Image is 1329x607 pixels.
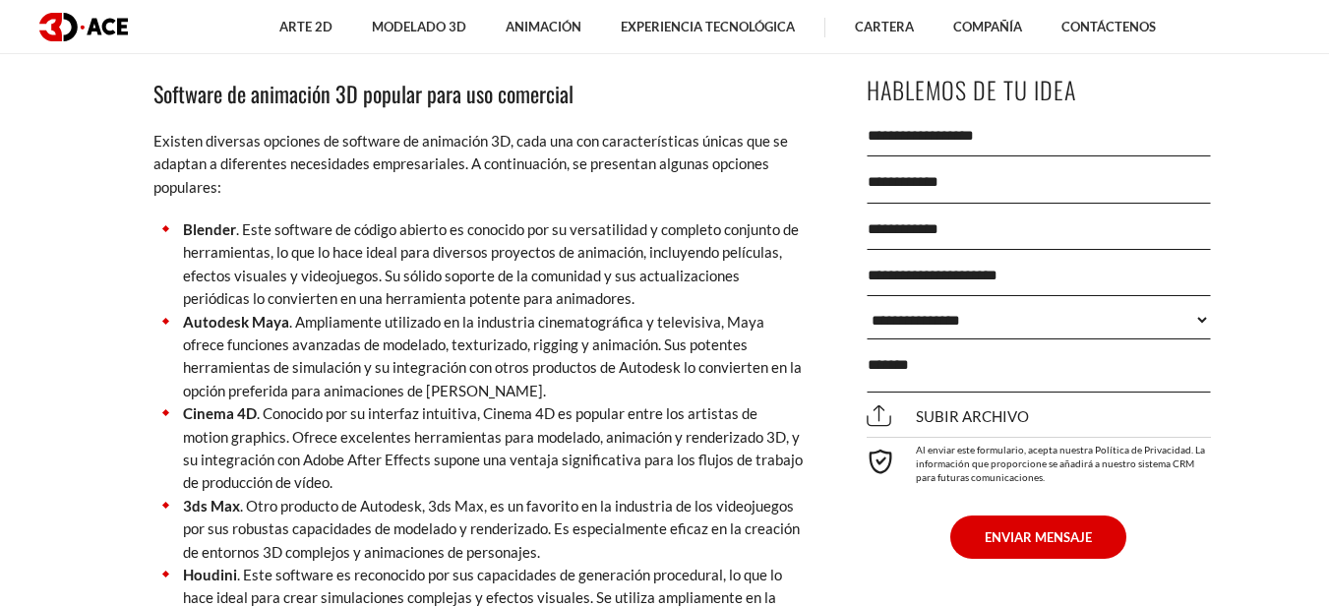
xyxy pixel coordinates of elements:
font: Animación [506,19,581,34]
font: . Este software de código abierto es conocido por su versatilidad y completo conjunto de herramie... [183,220,799,307]
font: Existen diversas opciones de software de animación 3D, cada una con características únicas que se... [153,132,788,196]
font: Houdini [183,566,237,583]
font: Compañía [953,19,1022,34]
font: . Conocido por su interfaz intuitiva, Cinema 4D es popular entre los artistas de motion graphics.... [183,404,803,491]
font: Modelado 3D [372,19,466,34]
font: Al enviar este formulario, acepta nuestra Política de Privacidad. La información que proporcione ... [916,444,1205,483]
font: Cartera [855,19,914,34]
font: 3ds Max [183,497,240,515]
font: Arte 2D [279,19,332,34]
font: Experiencia tecnológica [621,19,795,34]
font: Blender [183,220,236,238]
font: Autodesk Maya [183,313,289,331]
font: . Ampliamente utilizado en la industria cinematográfica y televisiva, Maya ofrece funciones avanz... [183,313,802,399]
font: Software de animación 3D popular para uso comercial [153,78,574,109]
font: Subir archivo [916,407,1029,425]
img: logotipo oscuro [39,13,128,41]
font: ENVIAR MENSAJE [985,529,1092,545]
font: Cinema 4D [183,404,257,422]
font: . Otro producto de Autodesk, 3ds Max, es un favorito en la industria de los videojuegos por sus r... [183,497,800,561]
font: Contáctenos [1061,19,1156,34]
button: ENVIAR MENSAJE [950,516,1126,559]
font: Hablemos de tu idea [867,72,1076,107]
